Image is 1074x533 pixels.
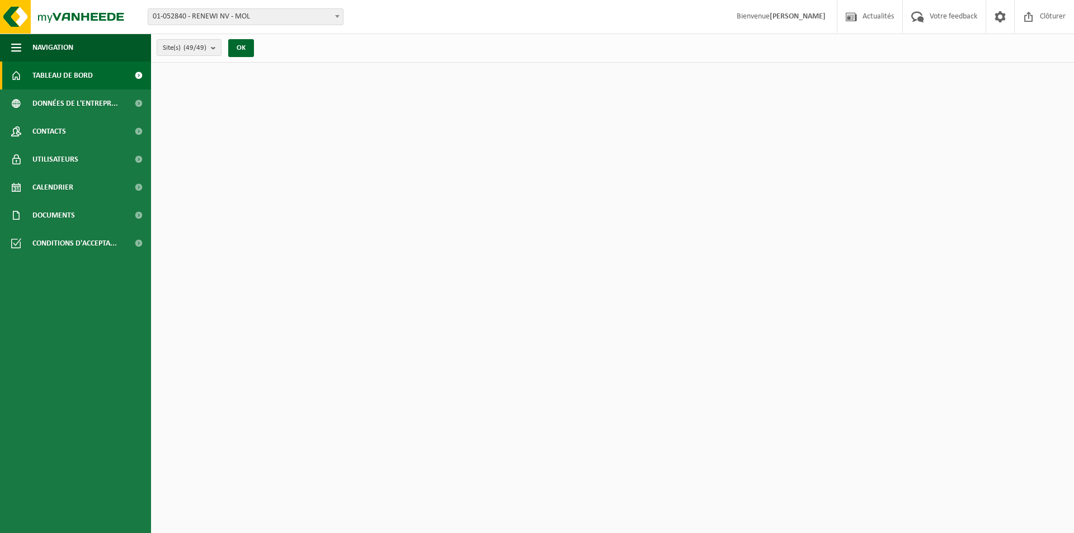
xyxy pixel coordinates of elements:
span: Navigation [32,34,73,62]
span: 01-052840 - RENEWI NV - MOL [148,9,343,25]
button: OK [228,39,254,57]
span: Documents [32,201,75,229]
span: 01-052840 - RENEWI NV - MOL [148,8,343,25]
count: (49/49) [183,44,206,51]
span: Contacts [32,117,66,145]
span: Utilisateurs [32,145,78,173]
span: Tableau de bord [32,62,93,89]
button: Site(s)(49/49) [157,39,222,56]
strong: [PERSON_NAME] [770,12,826,21]
span: Site(s) [163,40,206,56]
span: Calendrier [32,173,73,201]
span: Données de l'entrepr... [32,89,118,117]
span: Conditions d'accepta... [32,229,117,257]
